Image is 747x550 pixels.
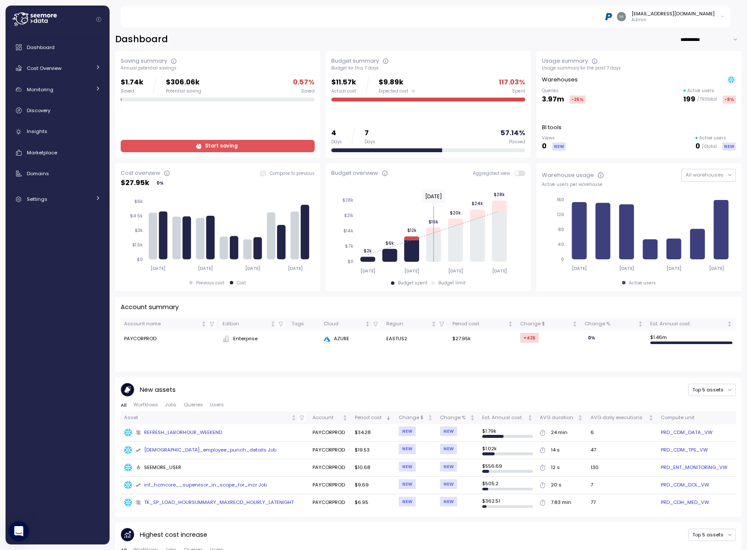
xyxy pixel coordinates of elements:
tspan: [DATE] [151,266,165,271]
th: AssetNot sorted [121,411,310,424]
div: Change $ [520,320,570,328]
div: REFRESH_LABORHOUR_WEEKEND [136,429,223,437]
p: 0 [542,141,547,152]
div: -25 % [570,96,585,104]
span: Settings [27,196,47,203]
div: Not sorted [342,415,348,421]
div: 7.83 min [551,499,571,507]
td: $9.69 [351,477,395,494]
td: $ 1.02k [479,442,536,459]
div: [DEMOGRAPHIC_DATA]_employee_punch_details Job [136,446,277,454]
span: All [121,403,127,408]
div: Period cost [452,320,506,328]
tspan: [DATE] [404,268,419,274]
a: Start saving [121,140,315,152]
td: 130 [587,459,657,477]
span: Monitoring [27,86,53,93]
p: Admin [631,17,715,23]
div: 0 % [155,179,165,187]
a: Domains [9,165,106,182]
button: Top 5 assets [688,529,736,541]
div: AVG duration [540,414,576,422]
tspan: $14k [343,228,353,234]
tspan: $7k [345,243,353,249]
div: NEW [440,497,457,507]
div: NEW [399,462,416,472]
div: Period cost [355,414,385,422]
div: Usage summary for the past 7 days [542,65,736,71]
td: $ 505.2 [479,477,536,494]
div: Saved [121,88,143,94]
p: / 0 total [702,144,717,150]
p: $9.89k [379,77,415,88]
a: Cost Overview [9,60,106,77]
div: Usage summary [542,57,588,65]
div: AVG daily executions [591,414,647,422]
div: Not sorted [507,321,513,327]
p: 57.14 % [501,127,525,139]
button: Top 5 assets [688,384,736,396]
a: Discovery [9,102,106,119]
div: NEW [399,444,416,454]
p: Compare to previous [270,171,315,177]
a: PRD_ENT_MONITORING_VW [661,464,727,472]
div: Est. Annual cost [482,414,526,422]
p: Active users [687,88,714,94]
td: 77 [587,494,657,511]
td: 7 [587,477,657,494]
div: Account name [124,320,200,328]
th: Change $Not sorted [395,411,436,424]
tspan: [DATE] [620,266,634,271]
tspan: [DATE] [667,266,682,271]
p: $ 27.95k [121,177,149,189]
div: NEW [440,444,457,454]
div: Not sorted [469,415,475,421]
tspan: 160 [556,197,564,203]
div: NEW [399,497,416,507]
div: Actual cost [331,88,356,94]
tspan: $12k [407,228,416,233]
tspan: [DATE] [198,266,213,271]
tspan: [DATE] [360,268,375,274]
a: Monitoring [9,81,106,98]
div: Not sorted [577,415,583,421]
td: 47 [587,442,657,459]
span: Domains [27,170,49,177]
tspan: 40 [558,242,564,247]
a: [DEMOGRAPHIC_DATA]_employee_punch_details Job [124,446,306,454]
tspan: $28k [494,192,505,197]
th: Account nameNot sorted [121,318,219,330]
div: Region [386,320,430,328]
tspan: $28k [342,197,353,203]
text: [DATE] [425,193,442,200]
div: Est. Annual cost [650,320,725,328]
td: 6 [587,424,657,442]
div: -9 % [723,96,736,104]
p: $306.06k [166,77,201,88]
h2: Dashboard [115,33,168,46]
td: $ 1.79k [479,424,536,442]
img: d10b0d45a9e11124a6ce518f55499a10 [617,12,626,21]
td: PAYCORPROD [309,424,351,442]
div: +42 $ [520,333,539,343]
div: Potential saving [166,88,201,94]
div: TK_SP_LOAD_HOURSUMMARY_MAXRECD_HOURLY_LATENIGHT [136,499,294,507]
a: TK_SP_LOAD_HOURSUMMARY_MAXRECD_HOURLY_LATENIGHT [124,498,306,507]
div: Edition [223,320,269,328]
a: Settings [9,191,106,208]
span: Dashboard [27,44,55,51]
div: Days [331,139,342,145]
span: All warehouses [686,171,724,178]
tspan: $24k [472,201,483,206]
tspan: [DATE] [246,266,261,271]
p: 3.97m [542,94,564,105]
td: $6.95 [351,494,395,511]
div: Asset [124,414,290,422]
th: Change $Not sorted [517,318,581,330]
div: AZURE [324,335,379,343]
div: NEW [722,142,736,151]
a: int_hcmcore__supervisor_in_scope_for_incr Job [124,481,306,489]
tspan: $6k [134,199,143,204]
div: Sorted descending [385,415,391,421]
th: Period costSorted descending [351,411,395,424]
